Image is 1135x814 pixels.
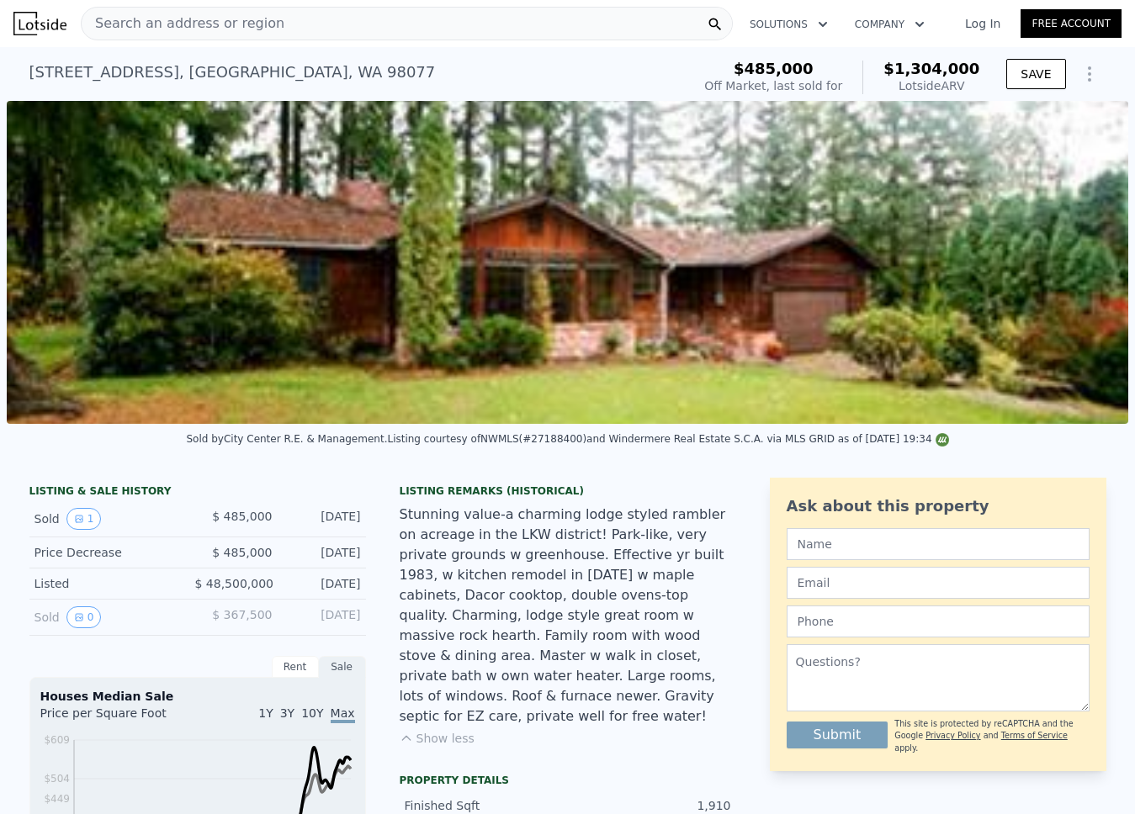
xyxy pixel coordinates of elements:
div: Sale [319,656,366,678]
a: Privacy Policy [926,731,980,740]
tspan: $449 [44,793,70,805]
button: Show less [400,730,475,747]
span: $ 485,000 [212,510,272,523]
div: Rent [272,656,319,678]
a: Log In [945,15,1021,32]
div: Ask about this property [787,494,1090,518]
button: Submit [787,721,888,748]
span: 1Y [258,706,273,720]
button: SAVE [1006,59,1065,89]
div: Listing Remarks (Historical) [400,484,736,498]
span: $485,000 [734,60,814,77]
div: Sold [34,606,184,628]
button: View historical data [66,606,102,628]
span: Search an address or region [82,13,284,34]
div: Sold [34,508,184,530]
span: Max [331,706,355,723]
button: Show Options [1073,57,1106,91]
span: $ 367,500 [212,608,272,621]
div: Finished Sqft [405,797,568,814]
button: Solutions [736,9,841,40]
div: LISTING & SALE HISTORY [29,484,366,501]
button: View historical data [66,508,102,530]
div: [DATE] [287,575,361,592]
tspan: $504 [44,773,70,785]
img: Sale: 115146039 Parcel: 98296708 [7,101,1128,424]
a: Terms of Service [1001,731,1068,740]
div: 1,910 [568,797,731,814]
div: [STREET_ADDRESS] , [GEOGRAPHIC_DATA] , WA 98077 [29,61,436,84]
img: Lotside [13,12,66,35]
span: $ 48,500,000 [194,577,273,590]
tspan: $609 [44,734,70,746]
div: Listing courtesy of NWMLS (#27188400) and Windermere Real Estate S.C.A. via MLS GRID as of [DATE]... [387,433,948,445]
div: Off Market, last sold for [704,77,842,94]
img: NWMLS Logo [936,433,949,447]
div: Lotside ARV [883,77,979,94]
div: Price per Square Foot [40,705,198,732]
input: Name [787,528,1090,560]
div: This site is protected by reCAPTCHA and the Google and apply. [894,718,1089,754]
div: [DATE] [286,606,361,628]
a: Free Account [1021,9,1122,38]
div: Listed [34,575,182,592]
input: Phone [787,605,1090,637]
div: Stunning value-a charming lodge styled rambler on acreage in the LKW district! Park-like, very pr... [400,505,736,727]
span: 3Y [280,706,294,720]
div: Houses Median Sale [40,688,355,705]
button: Company [841,9,938,40]
div: Price Decrease [34,544,184,561]
div: Property details [400,774,736,787]
span: $ 485,000 [212,546,272,559]
span: $1,304,000 [883,60,979,77]
div: [DATE] [286,508,361,530]
input: Email [787,567,1090,599]
div: [DATE] [286,544,361,561]
div: Sold by City Center R.E. & Management . [186,433,387,445]
span: 10Y [301,706,323,720]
